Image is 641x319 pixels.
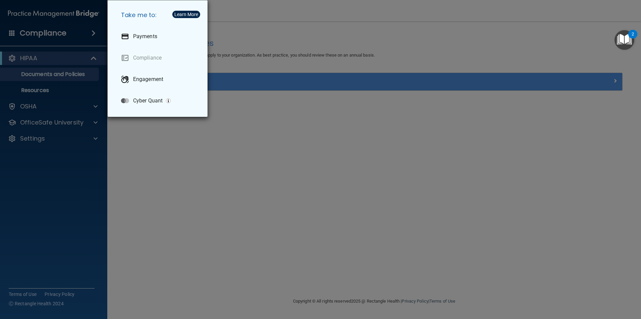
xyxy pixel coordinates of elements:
[133,97,163,104] p: Cyber Quant
[615,30,634,50] button: Open Resource Center, 2 new notifications
[174,12,198,17] div: Learn More
[133,76,163,83] p: Engagement
[525,271,633,298] iframe: Drift Widget Chat Controller
[632,34,634,43] div: 2
[172,11,200,18] button: Learn More
[116,27,202,46] a: Payments
[133,33,157,40] p: Payments
[116,6,202,24] h5: Take me to:
[116,70,202,89] a: Engagement
[116,91,202,110] a: Cyber Quant
[116,49,202,67] a: Compliance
